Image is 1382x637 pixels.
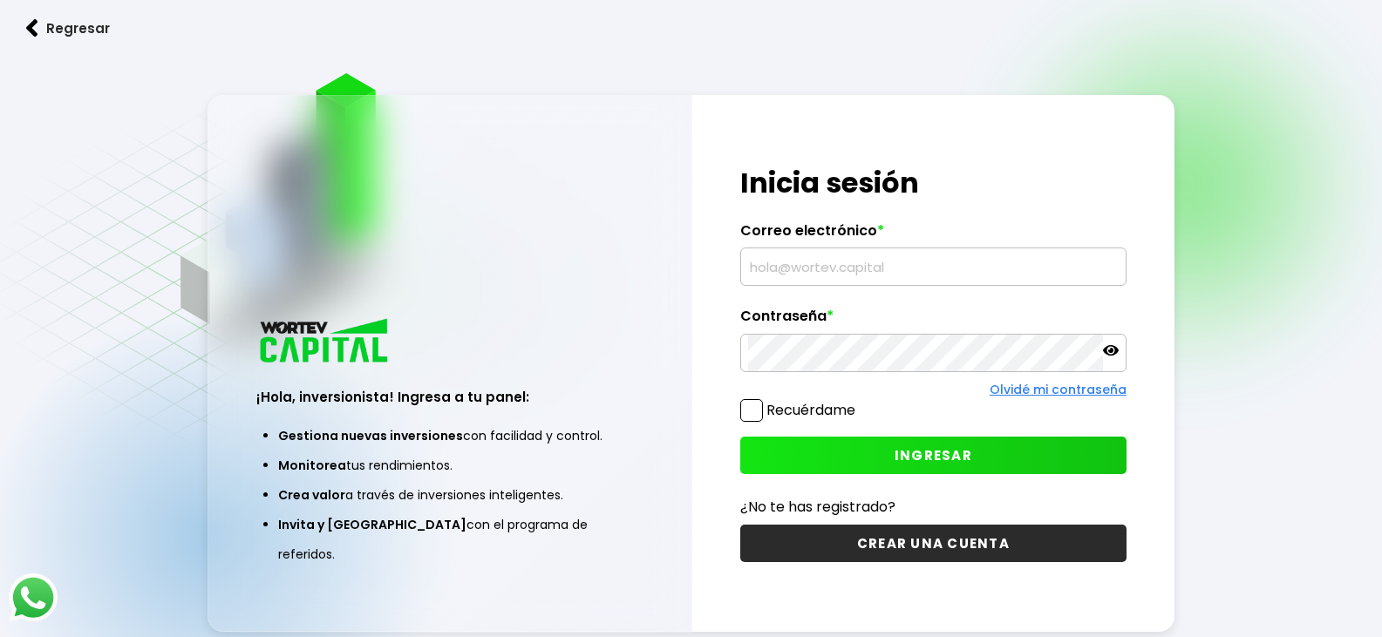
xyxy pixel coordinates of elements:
input: hola@wortev.capital [748,248,1119,285]
span: Crea valor [278,486,345,504]
a: Olvidé mi contraseña [990,381,1127,398]
li: con el programa de referidos. [278,510,621,569]
button: INGRESAR [740,437,1127,474]
h3: ¡Hola, inversionista! Ingresa a tu panel: [256,387,643,407]
span: Gestiona nuevas inversiones [278,427,463,444]
a: ¿No te has registrado?CREAR UNA CUENTA [740,496,1127,562]
img: logo_wortev_capital [256,316,394,368]
label: Correo electrónico [740,222,1127,248]
span: INGRESAR [895,446,972,464]
img: logos_whatsapp-icon.242b2217.svg [9,573,58,622]
button: CREAR UNA CUENTA [740,525,1127,562]
span: Invita y [GEOGRAPHIC_DATA] [278,516,466,533]
li: tus rendimientos. [278,451,621,480]
li: con facilidad y control. [278,421,621,451]
li: a través de inversiones inteligentes. [278,480,621,510]
label: Contraseña [740,308,1127,334]
h1: Inicia sesión [740,162,1127,204]
label: Recuérdame [766,400,855,420]
img: flecha izquierda [26,19,38,37]
span: Monitorea [278,457,346,474]
p: ¿No te has registrado? [740,496,1127,518]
